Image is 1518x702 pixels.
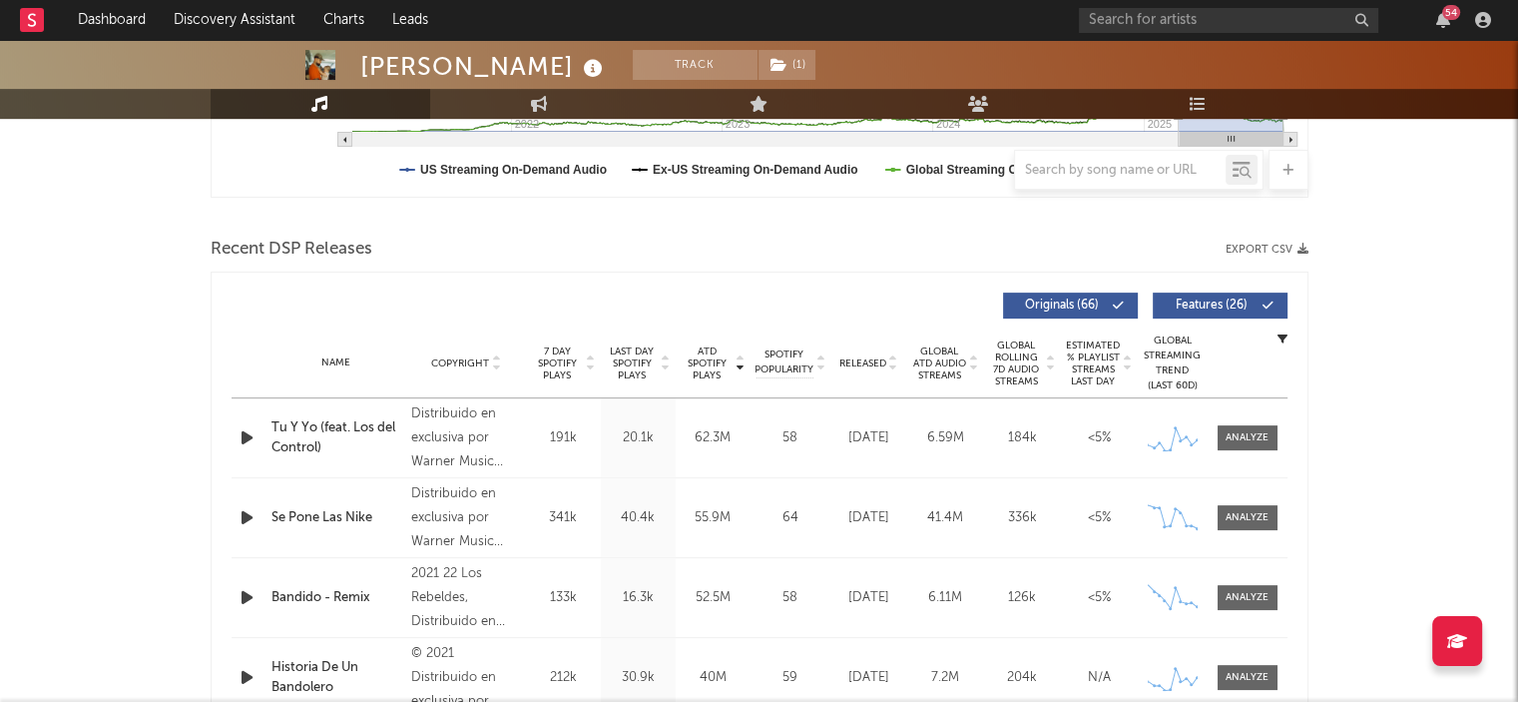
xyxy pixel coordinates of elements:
[606,668,671,688] div: 30.9k
[1003,293,1138,319] button: Originals(66)
[531,668,596,688] div: 212k
[1079,8,1378,33] input: Search for artists
[1143,334,1203,393] div: Global Streaming Trend (Last 60D)
[1066,340,1121,387] span: Estimated % Playlist Streams Last Day
[989,428,1056,448] div: 184k
[1016,300,1108,312] span: Originals ( 66 )
[271,658,402,697] a: Historia De Un Bandolero
[835,588,902,608] div: [DATE]
[756,588,825,608] div: 58
[531,346,584,381] span: 7 Day Spotify Plays
[989,668,1056,688] div: 204k
[411,402,520,474] div: Distribuido en exclusiva por Warner Music Spain, S.L, © 2021 [PERSON_NAME]
[606,508,671,528] div: 40.4k
[1066,588,1133,608] div: <5%
[606,346,659,381] span: Last Day Spotify Plays
[912,668,979,688] div: 7.2M
[271,418,402,457] a: Tu Y Yo (feat. Los del Control)
[531,428,596,448] div: 191k
[756,668,825,688] div: 59
[360,50,608,83] div: [PERSON_NAME]
[271,588,402,608] a: Bandido - Remix
[1153,293,1287,319] button: Features(26)
[835,428,902,448] div: [DATE]
[1226,244,1308,256] button: Export CSV
[1066,428,1133,448] div: <5%
[531,588,596,608] div: 133k
[606,588,671,608] div: 16.3k
[1015,163,1226,179] input: Search by song name or URL
[839,357,886,369] span: Released
[835,668,902,688] div: [DATE]
[681,508,746,528] div: 55.9M
[756,428,825,448] div: 58
[1166,300,1258,312] span: Features ( 26 )
[411,482,520,554] div: Distribuido en exclusiva por Warner Music Spain, S.L, © 2024 Rabat Music Group
[912,508,979,528] div: 41.4M
[1436,12,1450,28] button: 54
[1442,5,1460,20] div: 54
[431,357,489,369] span: Copyright
[755,348,813,377] span: Spotify Popularity
[835,508,902,528] div: [DATE]
[912,588,979,608] div: 6.11M
[633,50,758,80] button: Track
[681,428,746,448] div: 62.3M
[271,355,402,370] div: Name
[211,238,372,262] span: Recent DSP Releases
[1066,508,1133,528] div: <5%
[681,346,734,381] span: ATD Spotify Plays
[989,508,1056,528] div: 336k
[912,428,979,448] div: 6.59M
[759,50,815,80] button: (1)
[531,508,596,528] div: 341k
[681,588,746,608] div: 52.5M
[1066,668,1133,688] div: N/A
[758,50,816,80] span: ( 1 )
[912,346,967,381] span: Global ATD Audio Streams
[271,508,402,528] a: Se Pone Las Nike
[606,428,671,448] div: 20.1k
[989,588,1056,608] div: 126k
[411,562,520,634] div: 2021 22 Los Rebeldes, Distribuido en exclusiva por Atlantic Records Spain
[681,668,746,688] div: 40M
[756,508,825,528] div: 64
[989,340,1044,387] span: Global Rolling 7D Audio Streams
